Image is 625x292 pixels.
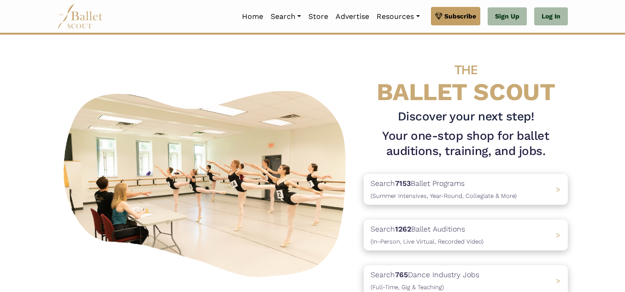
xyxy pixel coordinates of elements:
[556,276,560,285] span: >
[435,11,442,21] img: gem.svg
[364,53,568,105] h4: BALLET SCOUT
[371,238,483,245] span: (In-Person, Live Virtual, Recorded Video)
[488,7,527,26] a: Sign Up
[454,62,478,77] span: THE
[395,270,408,279] b: 765
[305,7,332,26] a: Store
[431,7,480,25] a: Subscribe
[238,7,267,26] a: Home
[364,109,568,125] h3: Discover your next step!
[57,82,356,282] img: A group of ballerinas talking to each other in a ballet studio
[371,192,517,199] span: (Summer Intensives, Year-Round, Collegiate & More)
[371,284,444,291] span: (Full-Time, Gig & Teaching)
[364,220,568,250] a: Search1262Ballet Auditions(In-Person, Live Virtual, Recorded Video) >
[371,178,517,201] p: Search Ballet Programs
[364,128,568,160] h1: Your one-stop shop for ballet auditions, training, and jobs.
[395,225,411,233] b: 1262
[364,174,568,205] a: Search7153Ballet Programs(Summer Intensives, Year-Round, Collegiate & More)>
[373,7,423,26] a: Resources
[332,7,373,26] a: Advertise
[395,179,411,188] b: 7153
[556,185,560,194] span: >
[556,231,560,239] span: >
[267,7,305,26] a: Search
[371,223,483,247] p: Search Ballet Auditions
[534,7,568,26] a: Log In
[444,11,476,21] span: Subscribe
